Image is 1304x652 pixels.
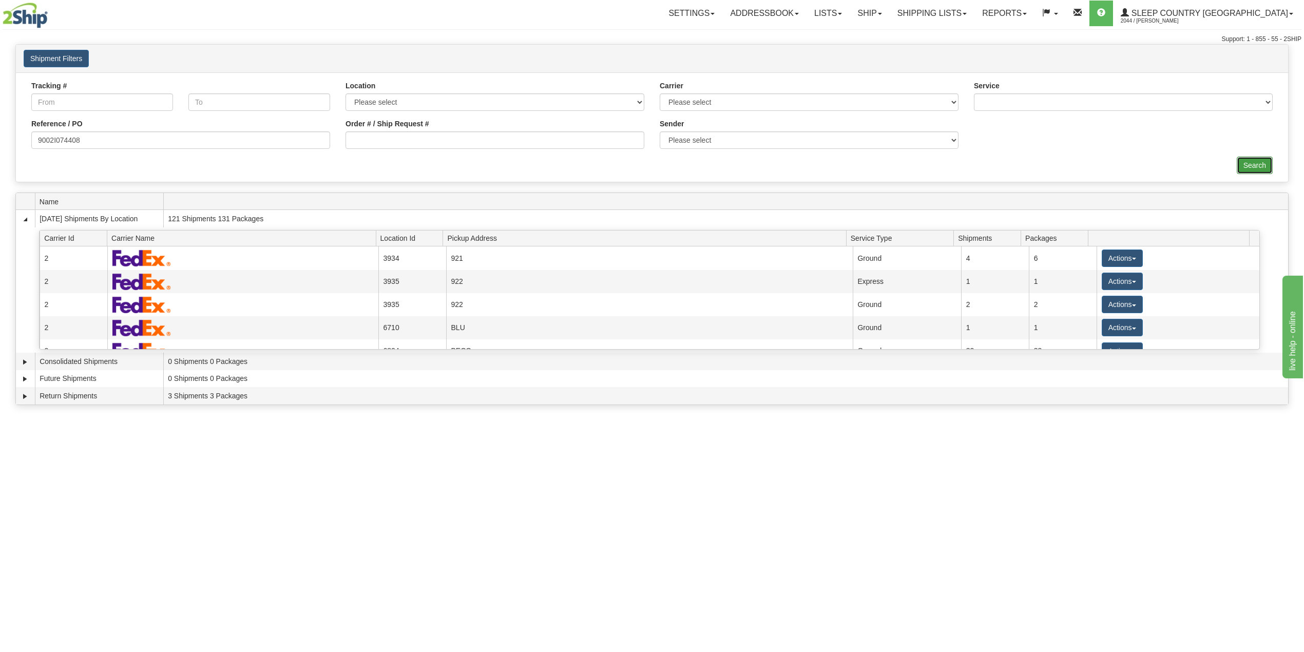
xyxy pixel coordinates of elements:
[20,357,30,367] a: Expand
[31,119,83,129] label: Reference / PO
[961,316,1029,339] td: 1
[807,1,850,26] a: Lists
[1029,293,1097,316] td: 2
[44,230,107,246] span: Carrier Id
[20,374,30,384] a: Expand
[35,387,163,405] td: Return Shipments
[111,230,376,246] span: Carrier Name
[8,6,95,18] div: live help - online
[378,339,446,362] td: 6824
[446,316,853,339] td: BLU
[3,35,1301,44] div: Support: 1 - 855 - 55 - 2SHIP
[447,230,846,246] span: Pickup Address
[1129,9,1288,17] span: Sleep Country [GEOGRAPHIC_DATA]
[853,339,961,362] td: Ground
[24,50,89,67] button: Shipment Filters
[853,270,961,293] td: Express
[853,316,961,339] td: Ground
[660,81,683,91] label: Carrier
[722,1,807,26] a: Addressbook
[1113,1,1301,26] a: Sleep Country [GEOGRAPHIC_DATA] 2044 / [PERSON_NAME]
[850,1,889,26] a: Ship
[961,246,1029,270] td: 4
[40,316,107,339] td: 2
[163,353,1288,370] td: 0 Shipments 0 Packages
[112,273,171,290] img: FedEx Express®
[446,270,853,293] td: 922
[1102,273,1143,290] button: Actions
[35,353,163,370] td: Consolidated Shipments
[1280,274,1303,378] iframe: chat widget
[1237,157,1273,174] input: Search
[446,246,853,270] td: 921
[188,93,330,111] input: To
[1102,296,1143,313] button: Actions
[961,270,1029,293] td: 1
[378,293,446,316] td: 3935
[378,316,446,339] td: 6710
[40,246,107,270] td: 2
[378,270,446,293] td: 3935
[1121,16,1198,26] span: 2044 / [PERSON_NAME]
[35,370,163,388] td: Future Shipments
[35,210,163,227] td: [DATE] Shipments By Location
[346,119,429,129] label: Order # / Ship Request #
[1102,342,1143,360] button: Actions
[20,214,30,224] a: Collapse
[163,387,1288,405] td: 3 Shipments 3 Packages
[1025,230,1088,246] span: Packages
[1029,246,1097,270] td: 6
[40,270,107,293] td: 2
[40,339,107,362] td: 2
[961,293,1029,316] td: 2
[40,194,163,209] span: Name
[112,296,171,313] img: FedEx Express®
[31,81,67,91] label: Tracking #
[112,342,171,359] img: FedEx Express®
[378,246,446,270] td: 3934
[446,293,853,316] td: 922
[1029,270,1097,293] td: 1
[851,230,954,246] span: Service Type
[890,1,974,26] a: Shipping lists
[112,250,171,266] img: FedEx Express®
[163,210,1288,227] td: 121 Shipments 131 Packages
[661,1,722,26] a: Settings
[40,293,107,316] td: 2
[1102,319,1143,336] button: Actions
[974,81,1000,91] label: Service
[853,246,961,270] td: Ground
[1102,250,1143,267] button: Actions
[1029,316,1097,339] td: 1
[20,391,30,401] a: Expand
[974,1,1034,26] a: Reports
[346,81,375,91] label: Location
[853,293,961,316] td: Ground
[163,370,1288,388] td: 0 Shipments 0 Packages
[31,93,173,111] input: From
[3,3,48,28] img: logo2044.jpg
[961,339,1029,362] td: 32
[958,230,1021,246] span: Shipments
[660,119,684,129] label: Sender
[1029,339,1097,362] td: 33
[380,230,443,246] span: Location Id
[112,319,171,336] img: FedEx Express®
[446,339,853,362] td: BECO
